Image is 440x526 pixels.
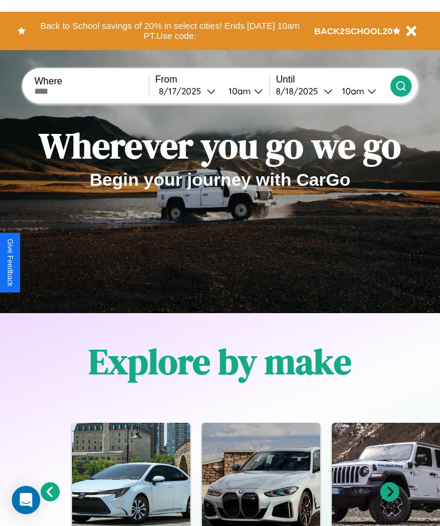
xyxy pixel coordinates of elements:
button: 10am [333,85,390,97]
button: 10am [219,85,270,97]
div: Open Intercom Messenger [12,486,40,514]
button: Back to School savings of 20% in select cities! Ends [DATE] 10am PT.Use code: [25,18,314,44]
h1: Explore by make [89,337,351,386]
div: 8 / 17 / 2025 [159,86,207,97]
div: 8 / 18 / 2025 [276,86,324,97]
div: 10am [223,86,254,97]
div: 10am [336,86,367,97]
label: Until [276,74,390,85]
label: From [155,74,270,85]
label: Where [34,76,149,87]
div: Give Feedback [6,239,14,287]
button: 8/17/2025 [155,85,219,97]
b: BACK2SCHOOL20 [314,26,393,36]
